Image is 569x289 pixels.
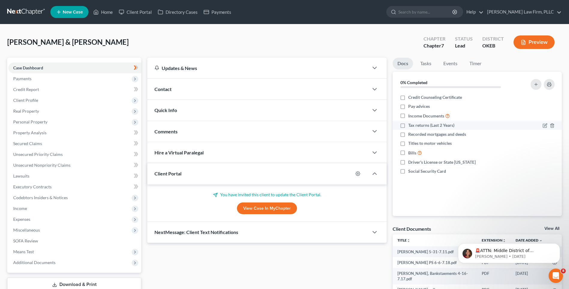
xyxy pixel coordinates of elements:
div: Status [455,35,473,42]
span: 8 [561,269,566,273]
a: Case Dashboard [8,62,141,73]
a: Unsecured Nonpriority Claims [8,160,141,171]
a: [PERSON_NAME] Law Firm, PLLC [484,7,562,17]
span: Lawsuits [13,173,29,178]
input: Search by name... [398,6,453,17]
span: Means Test [13,249,34,254]
span: 7 [441,43,444,48]
a: Titleunfold_more [397,238,410,242]
div: District [482,35,504,42]
span: Real Property [13,108,39,114]
span: NextMessage: Client Text Notifications [154,229,238,235]
td: [PERSON_NAME] PS 6-6-7.18.pdf [393,257,477,268]
a: Credit Report [8,84,141,95]
span: Client Portal [154,171,181,176]
span: Property Analysis [13,130,46,135]
a: Docs [393,58,413,69]
span: Miscellaneous [13,227,40,233]
span: Unsecured Priority Claims [13,152,63,157]
a: Help [463,7,484,17]
span: Personal Property [13,119,47,124]
span: Titles to motor vehicles [408,140,452,146]
span: New Case [63,10,83,14]
a: Unsecured Priority Claims [8,149,141,160]
a: View All [544,227,559,231]
a: Timer [465,58,486,69]
span: Recorded mortgages and deeds [408,131,466,137]
a: Directory Cases [155,7,201,17]
span: Case Dashboard [13,65,43,70]
a: Client Portal [116,7,155,17]
td: [PERSON_NAME], Bankstaements 4-16-7.17.pdf [393,268,477,284]
span: Contact [154,86,172,92]
span: Bills [408,150,416,156]
span: Executory Contracts [13,184,52,189]
td: [PERSON_NAME] 5-31-7.11.pdf [393,246,477,257]
p: You have invited this client to update the Client Portal. [154,192,379,198]
span: Payments [13,76,31,81]
a: View Case in MyChapter [237,202,297,214]
span: Income [13,206,27,211]
div: Updates & News [154,65,361,71]
span: Expenses [13,217,30,222]
iframe: Intercom live chat [549,269,563,283]
td: [DATE] [511,268,547,284]
span: Unsecured Nonpriority Claims [13,163,70,168]
span: Quick Info [154,107,177,113]
a: Lawsuits [8,171,141,181]
span: Client Profile [13,98,38,103]
span: Tax returns (Last 2 Years) [408,122,454,128]
div: Chapter [424,42,445,49]
div: OKEB [482,42,504,49]
span: Pay advices [408,103,430,109]
a: Tasks [415,58,436,69]
a: Payments [201,7,234,17]
span: Credit Report [13,87,39,92]
i: unfold_more [407,239,410,242]
span: Credit Counseling Certificate [408,94,462,100]
span: Social Security Card [408,168,446,174]
a: SOFA Review [8,236,141,246]
a: Property Analysis [8,127,141,138]
a: Executory Contracts [8,181,141,192]
span: Additional Documents [13,260,55,265]
div: Client Documents [393,226,431,232]
a: Secured Claims [8,138,141,149]
td: PDF [477,268,511,284]
span: Driver's License or State [US_STATE] [408,159,476,165]
strong: 0% Completed [400,80,427,85]
span: SOFA Review [13,238,38,243]
a: Home [90,7,116,17]
span: Comments [154,129,178,134]
button: Preview [514,35,555,49]
span: Income Documents [408,113,444,119]
span: Codebtors Insiders & Notices [13,195,68,200]
span: Secured Claims [13,141,42,146]
span: Hire a Virtual Paralegal [154,150,204,155]
a: Events [439,58,462,69]
iframe: Intercom notifications message [449,231,569,273]
div: Lead [455,42,473,49]
div: Chapter [424,35,445,42]
span: [PERSON_NAME] & [PERSON_NAME] [7,38,129,46]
